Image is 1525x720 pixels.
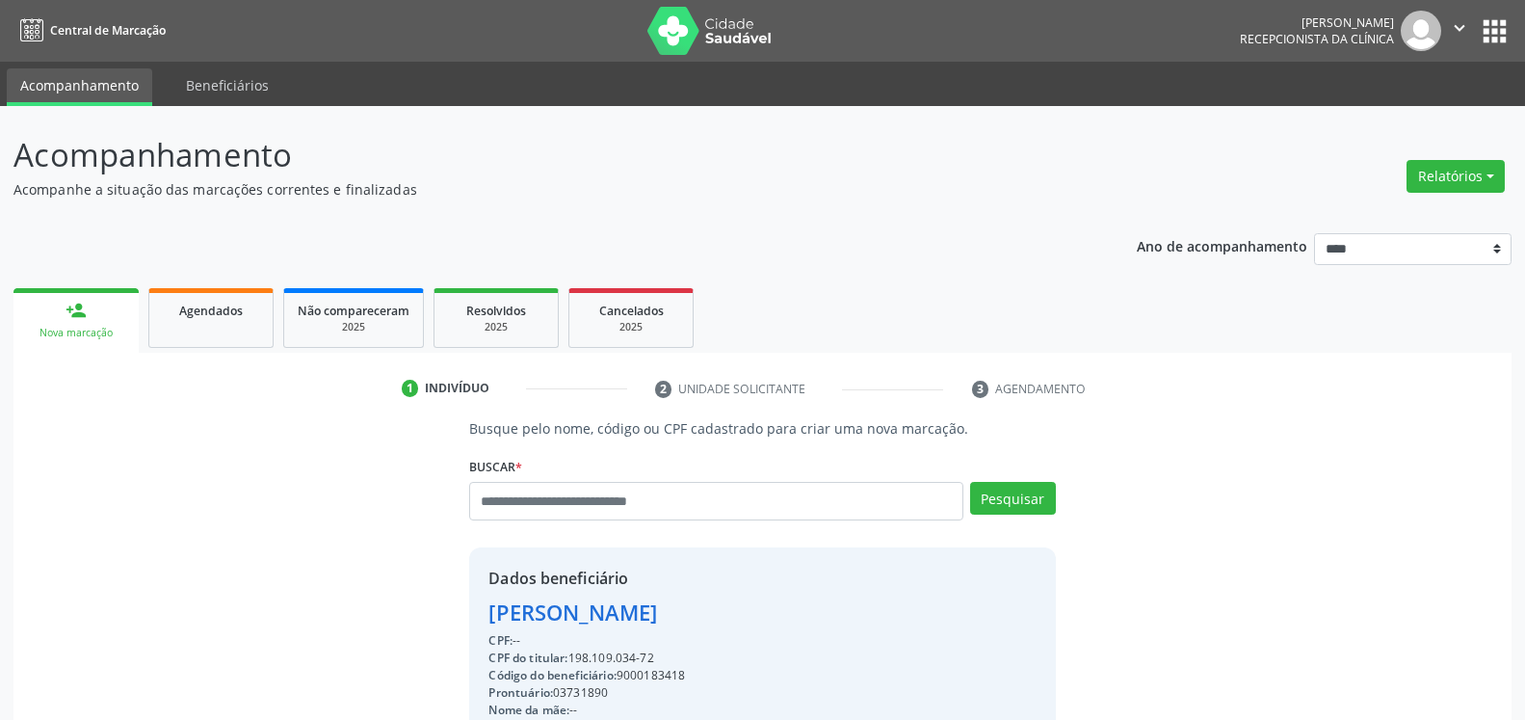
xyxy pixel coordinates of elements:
div: 1 [402,380,419,397]
div: 9000183418 [488,667,737,684]
i:  [1449,17,1470,39]
div: [PERSON_NAME] [488,597,737,628]
span: CPF do titular: [488,650,567,666]
div: person_add [66,300,87,321]
p: Acompanhe a situação das marcações correntes e finalizadas [13,179,1063,200]
span: Código do beneficiário: [488,667,616,683]
span: Resolvidos [466,303,526,319]
div: -- [488,632,737,650]
span: CPF: [488,632,513,649]
span: Cancelados [599,303,664,319]
div: 2025 [298,320,409,334]
button:  [1441,11,1478,51]
p: Ano de acompanhamento [1137,233,1307,257]
p: Acompanhamento [13,131,1063,179]
span: Não compareceram [298,303,409,319]
div: Indivíduo [425,380,489,397]
div: 198.109.034-72 [488,650,737,667]
button: apps [1478,14,1512,48]
span: Nome da mãe: [488,702,569,718]
div: 03731890 [488,684,737,702]
button: Relatórios [1407,160,1505,193]
label: Buscar [469,452,522,482]
img: img [1401,11,1441,51]
span: Central de Marcação [50,22,166,39]
a: Beneficiários [172,68,282,102]
a: Central de Marcação [13,14,166,46]
button: Pesquisar [970,482,1056,515]
div: -- [488,702,737,719]
div: 2025 [448,320,544,334]
span: Recepcionista da clínica [1240,31,1394,47]
div: [PERSON_NAME] [1240,14,1394,31]
p: Busque pelo nome, código ou CPF cadastrado para criar uma nova marcação. [469,418,1055,439]
div: Nova marcação [27,326,125,340]
span: Agendados [179,303,243,319]
div: Dados beneficiário [488,567,737,590]
span: Prontuário: [488,684,553,701]
div: 2025 [583,320,679,334]
a: Acompanhamento [7,68,152,106]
